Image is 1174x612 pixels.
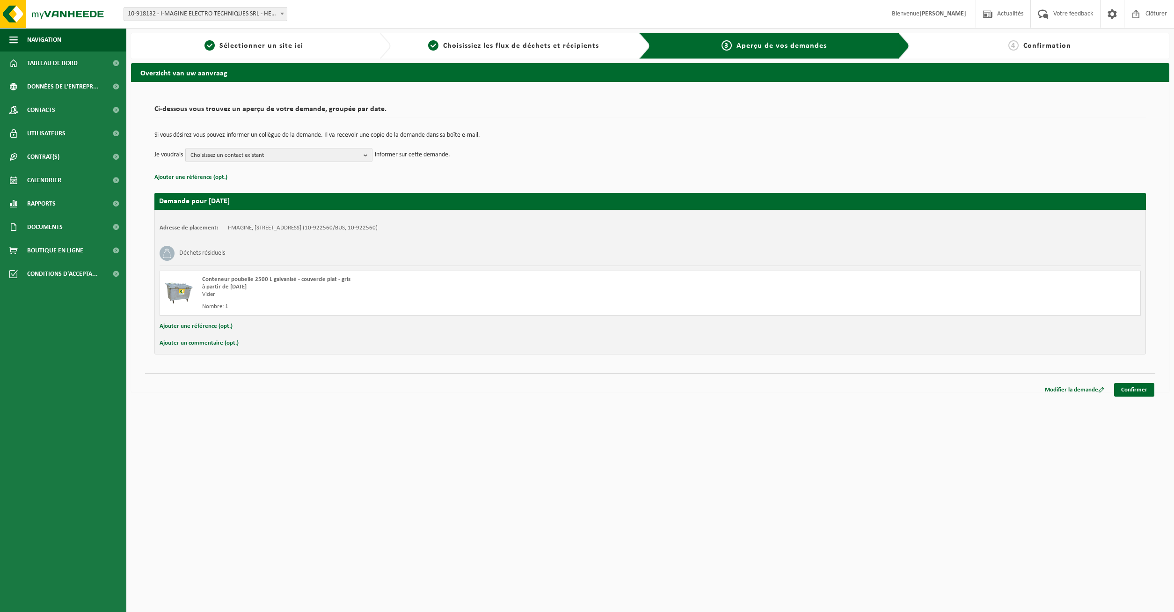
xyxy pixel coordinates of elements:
p: Si vous désirez vous pouvez informer un collègue de la demande. Il va recevoir une copie de la de... [154,132,1146,139]
a: 1Sélectionner un site ici [136,40,372,52]
iframe: chat widget [5,591,156,612]
span: Aperçu de vos demandes [736,42,827,50]
span: Contacts [27,98,55,122]
span: Boutique en ligne [27,239,83,262]
span: Tableau de bord [27,52,78,75]
span: Données de l'entrepr... [27,75,99,98]
span: Calendrier [27,169,61,192]
span: Conditions d'accepta... [27,262,98,286]
p: Je voudrais [154,148,183,162]
img: WB-2500-GAL-GY-01.png [165,276,193,304]
span: Confirmation [1023,42,1071,50]
h2: Ci-dessous vous trouvez un aperçu de votre demande, groupée par date. [154,105,1146,118]
h3: Déchets résiduels [179,246,225,261]
span: Utilisateurs [27,122,66,145]
h2: Overzicht van uw aanvraag [131,63,1169,81]
strong: Demande pour [DATE] [159,198,230,205]
button: Ajouter un commentaire (opt.) [160,337,239,349]
span: Rapports [27,192,56,215]
div: Nombre: 1 [202,303,688,310]
p: informer sur cette demande. [375,148,450,162]
strong: Adresse de placement: [160,225,219,231]
strong: [PERSON_NAME] [919,10,966,17]
span: 10-918132 - I-MAGINE ELECTRO TECHNIQUES SRL - HERCHIES [124,7,287,21]
span: Choisissez un contact existant [190,148,360,162]
span: 4 [1008,40,1019,51]
button: Choisissez un contact existant [185,148,372,162]
div: Vider [202,291,688,298]
button: Ajouter une référence (opt.) [160,320,233,332]
span: Contrat(s) [27,145,59,169]
td: I-MAGINE, [STREET_ADDRESS] (10-922560/BUS, 10-922560) [228,224,378,232]
a: Modifier la demande [1038,383,1111,397]
span: 2 [428,40,438,51]
strong: à partir de [DATE] [202,284,247,290]
span: Conteneur poubelle 2500 L galvanisé - couvercle plat - gris [202,276,350,282]
a: Confirmer [1114,383,1154,397]
span: Documents [27,215,63,239]
span: Sélectionner un site ici [219,42,303,50]
span: Choisissiez les flux de déchets et récipients [443,42,599,50]
button: Ajouter une référence (opt.) [154,171,227,184]
span: 1 [204,40,215,51]
a: 2Choisissiez les flux de déchets et récipients [395,40,632,52]
span: 3 [722,40,732,51]
span: Navigation [27,28,61,52]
